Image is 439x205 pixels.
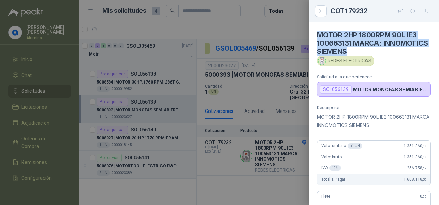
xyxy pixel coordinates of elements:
span: ,00 [422,195,426,198]
p: MOTOR MONOFAS SEMIABIERTO 2HP 1720RPM [353,87,428,92]
span: 1.351.360 [404,144,426,148]
span: ,50 [422,178,426,182]
p: Solicitud a la que pertenece [317,74,431,79]
span: IVA [321,165,341,171]
img: Company Logo [318,57,326,65]
div: SOL056139 [320,85,352,94]
span: Total a Pagar [321,177,345,182]
span: 0 [420,194,426,199]
button: Close [317,7,325,15]
p: Descripción [317,105,431,110]
span: ,08 [422,144,426,148]
span: ,08 [422,155,426,159]
div: x 1 UN [348,143,362,149]
span: Flete [321,194,330,199]
span: Valor bruto [321,155,341,159]
span: 1.351.360 [404,155,426,159]
div: 19 % [329,165,341,171]
span: 1.608.118 [404,177,426,182]
span: Valor unitario [321,143,362,149]
span: ,42 [422,166,426,170]
div: COT179232 [331,6,431,17]
h4: MOTOR 2HP 1800RPM 90L IE3 100663131 MARCA: INNOMOTICS SIEMENS [317,31,431,56]
div: REDES ELECTRICAS [317,56,374,66]
span: 256.758 [407,166,426,170]
p: MOTOR 2HP 1800RPM 90L IE3 100663131 MARCA: INNOMOTICS SIEMENS [317,113,431,129]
